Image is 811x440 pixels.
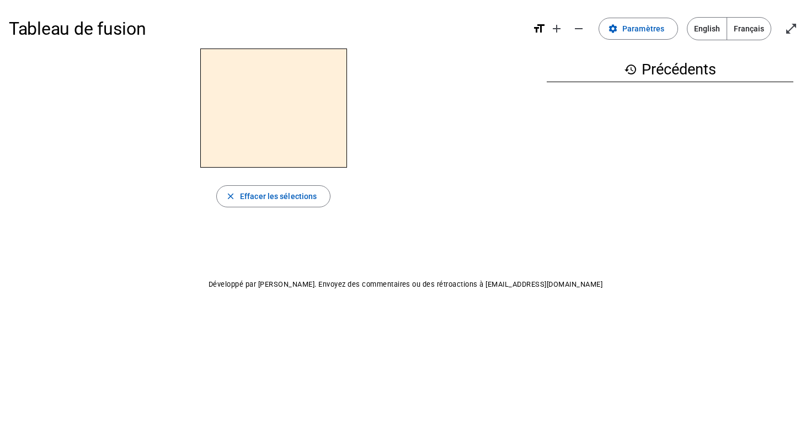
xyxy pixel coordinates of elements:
[727,18,771,40] span: Français
[687,18,727,40] span: English
[687,17,771,40] mat-button-toggle-group: Language selection
[622,22,664,35] span: Paramètres
[532,22,546,35] mat-icon: format_size
[9,278,802,291] p: Développé par [PERSON_NAME]. Envoyez des commentaires ou des rétroactions à [EMAIL_ADDRESS][DOMAI...
[546,18,568,40] button: Augmenter la taille de la police
[9,11,524,46] h1: Tableau de fusion
[608,24,618,34] mat-icon: settings
[240,190,317,203] span: Effacer les sélections
[216,185,330,207] button: Effacer les sélections
[785,22,798,35] mat-icon: open_in_full
[550,22,563,35] mat-icon: add
[572,22,585,35] mat-icon: remove
[547,57,793,82] h3: Précédents
[780,18,802,40] button: Entrer en plein écran
[624,63,637,76] mat-icon: history
[568,18,590,40] button: Diminuer la taille de la police
[599,18,678,40] button: Paramètres
[226,191,236,201] mat-icon: close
